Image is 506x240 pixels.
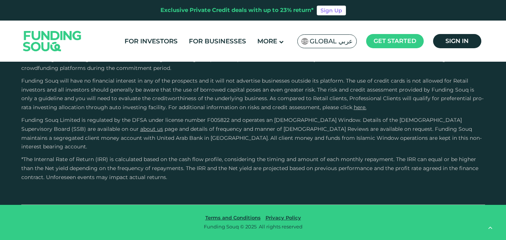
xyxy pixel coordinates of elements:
[374,37,416,44] span: Get started
[257,37,277,45] span: More
[264,215,303,221] a: Privacy Policy
[160,6,314,15] div: Exclusive Private Credit deals with up to 23% return*
[445,37,469,44] span: Sign in
[259,224,303,230] span: All rights reserved
[21,126,482,150] span: and details of frequency and manner of [DEMOGRAPHIC_DATA] Reviews are available on request. Fundi...
[21,77,484,111] span: Funding Souq will have no financial interest in any of the prospects and it will not advertise bu...
[140,126,163,132] a: About Us
[204,224,244,230] span: Funding Souq ©
[123,35,180,47] a: For Investors
[165,126,178,132] span: page
[187,35,248,47] a: For Businesses
[16,22,89,60] img: Logo
[245,224,257,230] span: 2025
[354,104,367,111] a: here.
[433,34,481,48] a: Sign in
[203,215,263,221] a: Terms and Conditions
[21,155,485,182] p: *The Internal Rate of Return (IRR) is calculated based on the cash flow profile, considering the ...
[310,37,353,46] span: Global عربي
[301,38,308,44] img: SA Flag
[482,219,499,236] button: back
[21,117,462,132] span: Funding Souq Limited is regulated by the DFSA under license number F005822 and operates an [DEMOG...
[317,6,346,15] a: Sign Up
